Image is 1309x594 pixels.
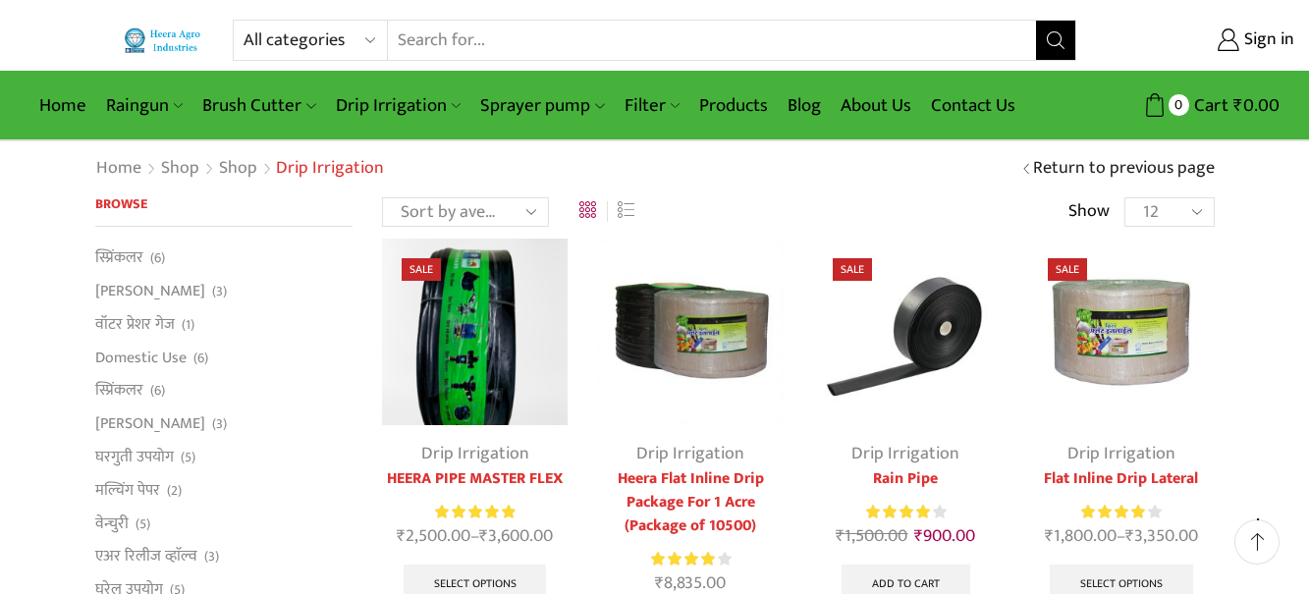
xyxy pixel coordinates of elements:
[192,82,325,129] a: Brush Cutter
[212,282,227,301] span: (3)
[182,315,194,335] span: (1)
[95,246,143,274] a: स्प्रिंकलर
[813,239,999,424] img: Heera Rain Pipe
[402,258,441,281] span: Sale
[95,507,129,540] a: वेन्चुरी
[1081,502,1145,522] span: Rated out of 5
[470,82,614,129] a: Sprayer pump
[95,407,205,441] a: [PERSON_NAME]
[1033,156,1215,182] a: Return to previous page
[218,156,258,182] a: Shop
[778,82,831,129] a: Blog
[29,82,96,129] a: Home
[388,21,1035,60] input: Search for...
[276,158,384,180] h1: Drip Irrigation
[382,523,568,550] span: –
[150,248,165,268] span: (6)
[382,197,549,227] select: Shop order
[382,239,568,424] img: Heera Gold Krushi Pipe Black
[96,82,192,129] a: Raingun
[136,514,150,534] span: (5)
[833,258,872,281] span: Sale
[397,521,470,551] bdi: 2,500.00
[1233,90,1280,121] bdi: 0.00
[1169,94,1189,115] span: 0
[1028,239,1214,424] img: Flat Inline Drip Lateral
[435,502,515,522] span: Rated out of 5
[95,275,205,308] a: [PERSON_NAME]
[1125,521,1134,551] span: ₹
[95,540,197,573] a: एअर रिलीज व्हाॅल्व
[397,521,406,551] span: ₹
[95,440,174,473] a: घरगुती उपयोग
[651,549,731,569] div: Rated 4.21 out of 5
[382,467,568,491] a: HEERA PIPE MASTER FLEX
[813,467,999,491] a: Rain Pipe
[421,439,529,468] a: Drip Irrigation
[1125,521,1198,551] bdi: 3,350.00
[95,473,160,507] a: मल्चिंग पेपर
[204,547,219,567] span: (3)
[95,156,142,182] a: Home
[1068,199,1110,225] span: Show
[1067,439,1175,468] a: Drip Irrigation
[435,502,515,522] div: Rated 5.00 out of 5
[1045,521,1117,551] bdi: 1,800.00
[597,239,783,424] img: Flat Inline
[479,521,553,551] bdi: 3,600.00
[689,82,778,129] a: Products
[95,192,147,215] span: Browse
[836,521,845,551] span: ₹
[836,521,907,551] bdi: 1,500.00
[1028,467,1214,491] a: Flat Inline Drip Lateral
[914,521,975,551] bdi: 900.00
[160,156,200,182] a: Shop
[1106,23,1294,58] a: Sign in
[597,467,783,538] a: Heera Flat Inline Drip Package For 1 Acre (Package of 10500)
[1189,92,1228,119] span: Cart
[167,481,182,501] span: (2)
[615,82,689,129] a: Filter
[95,156,384,182] nav: Breadcrumb
[1096,87,1280,124] a: 0 Cart ₹0.00
[212,414,227,434] span: (3)
[95,307,175,341] a: वॉटर प्रेशर गेज
[914,521,923,551] span: ₹
[1239,27,1294,53] span: Sign in
[921,82,1025,129] a: Contact Us
[831,82,921,129] a: About Us
[95,341,187,374] a: Domestic Use
[1036,21,1075,60] button: Search button
[651,549,718,569] span: Rated out of 5
[1233,90,1243,121] span: ₹
[636,439,744,468] a: Drip Irrigation
[866,502,946,522] div: Rated 4.13 out of 5
[479,521,488,551] span: ₹
[326,82,470,129] a: Drip Irrigation
[866,502,932,522] span: Rated out of 5
[150,381,165,401] span: (6)
[1028,523,1214,550] span: –
[181,448,195,467] span: (5)
[1045,521,1054,551] span: ₹
[1048,258,1087,281] span: Sale
[95,374,143,407] a: स्प्रिंकलर
[851,439,959,468] a: Drip Irrigation
[193,349,208,368] span: (6)
[1081,502,1161,522] div: Rated 4.00 out of 5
